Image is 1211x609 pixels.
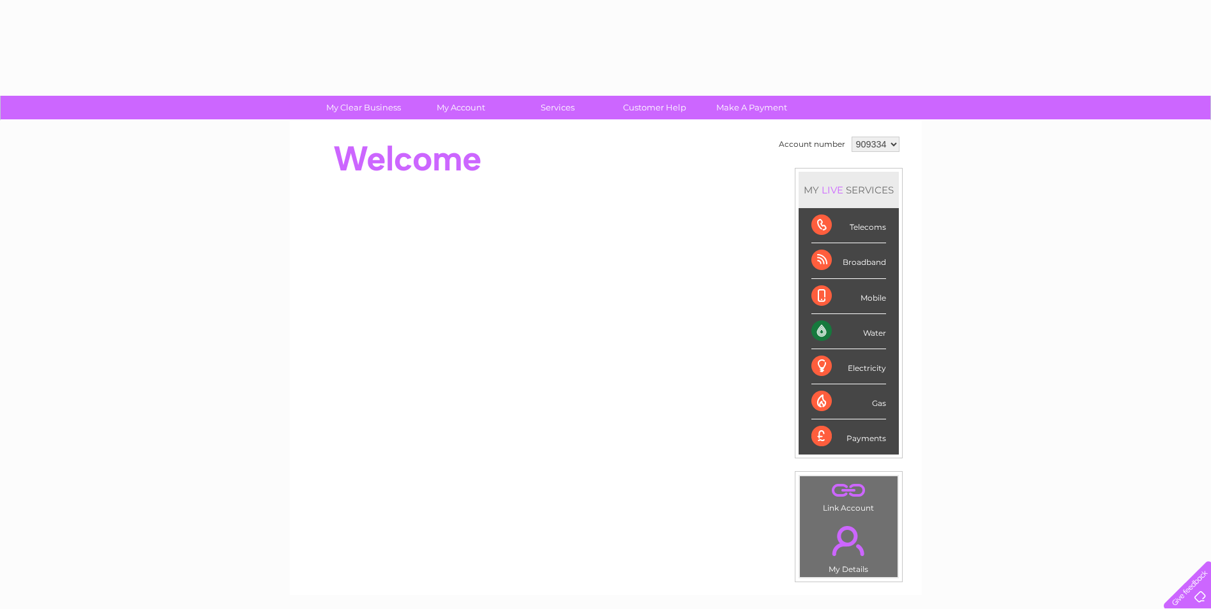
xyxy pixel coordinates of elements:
a: My Clear Business [311,96,416,119]
td: Link Account [799,476,898,516]
a: My Account [408,96,513,119]
a: Services [505,96,610,119]
a: . [803,479,894,502]
div: Broadband [811,243,886,278]
td: My Details [799,515,898,578]
div: Electricity [811,349,886,384]
div: Telecoms [811,208,886,243]
div: MY SERVICES [799,172,899,208]
a: . [803,518,894,563]
div: LIVE [819,184,846,196]
div: Gas [811,384,886,419]
a: Make A Payment [699,96,804,119]
div: Water [811,314,886,349]
a: Customer Help [602,96,707,119]
div: Mobile [811,279,886,314]
div: Payments [811,419,886,454]
td: Account number [776,133,848,155]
